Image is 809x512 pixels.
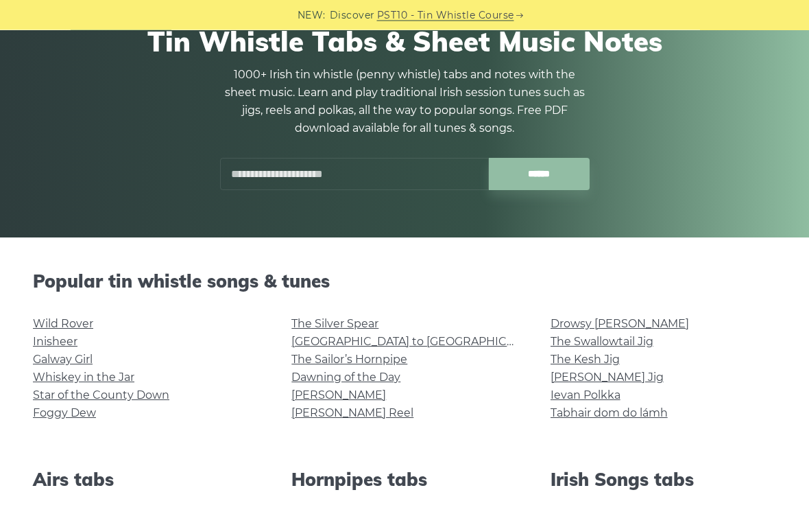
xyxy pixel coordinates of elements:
[33,318,93,331] a: Wild Rover
[33,353,93,366] a: Galway Girl
[219,67,590,138] p: 1000+ Irish tin whistle (penny whistle) tabs and notes with the sheet music. Learn and play tradi...
[377,8,514,23] a: PST10 - Tin Whistle Course
[33,271,776,292] h2: Popular tin whistle songs & tunes
[291,389,386,402] a: [PERSON_NAME]
[551,336,653,349] a: The Swallowtail Jig
[33,407,96,420] a: Foggy Dew
[33,371,134,384] a: Whiskey in the Jar
[33,469,258,491] h2: Airs tabs
[291,318,378,331] a: The Silver Spear
[291,407,413,420] a: [PERSON_NAME] Reel
[551,469,776,491] h2: Irish Songs tabs
[551,318,689,331] a: Drowsy [PERSON_NAME]
[298,8,326,23] span: NEW:
[551,407,668,420] a: Tabhair dom do lámh
[551,389,620,402] a: Ievan Polkka
[291,353,407,366] a: The Sailor’s Hornpipe
[330,8,375,23] span: Discover
[291,371,400,384] a: Dawning of the Day
[40,25,769,58] h1: Tin Whistle Tabs & Sheet Music Notes
[33,336,77,349] a: Inisheer
[551,371,664,384] a: [PERSON_NAME] Jig
[291,469,517,491] h2: Hornpipes tabs
[33,389,169,402] a: Star of the County Down
[551,353,620,366] a: The Kesh Jig
[291,336,544,349] a: [GEOGRAPHIC_DATA] to [GEOGRAPHIC_DATA]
